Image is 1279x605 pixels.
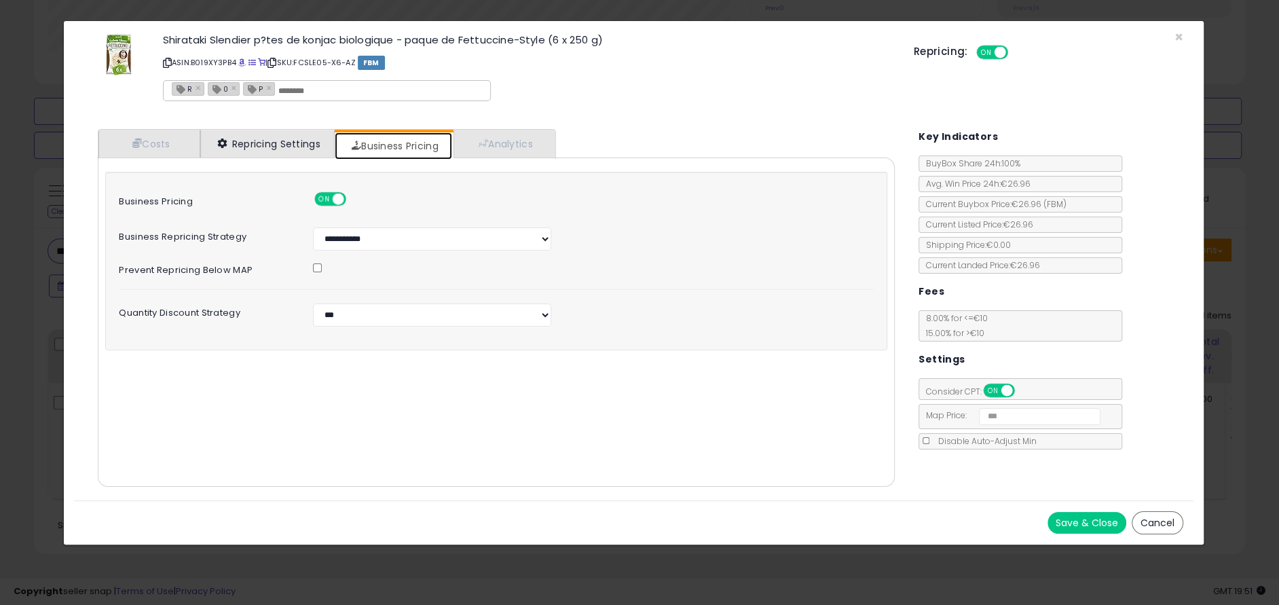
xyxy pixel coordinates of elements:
span: ON [316,194,333,205]
span: Current Listed Price: €26.96 [919,219,1033,230]
a: BuyBox page [238,57,246,68]
span: Disable Auto-Adjust Min [931,435,1037,447]
span: Current Landed Price: €26.96 [919,259,1040,271]
span: OFF [1005,47,1027,58]
span: €26.96 [1012,198,1067,210]
img: 5159K5TYBZL._SL60_.jpg [106,35,132,75]
h5: Fees [919,283,944,300]
button: Save & Close [1048,512,1126,534]
label: Prevent repricing below MAP [109,261,302,275]
a: Business Pricing [335,132,452,160]
label: Business Repricing Strategy [109,227,302,242]
span: R [172,83,192,94]
span: 8.00 % for <= €10 [919,312,988,339]
span: Consider CPT: [919,386,1033,397]
a: × [266,81,274,94]
span: 15.00 % for > €10 [919,327,984,339]
a: Your listing only [258,57,265,68]
span: OFF [1013,385,1035,397]
span: ( FBM ) [1043,198,1067,210]
label: Quantity Discount Strategy [109,304,302,318]
span: × [1174,27,1183,47]
a: Analytics [453,130,554,158]
button: Cancel [1132,511,1183,534]
span: Shipping Price: €0.00 [919,239,1011,251]
span: Map Price: [919,409,1100,421]
span: OFF [344,194,365,205]
label: Business Pricing [109,192,302,206]
span: FBM [358,56,385,70]
span: Current Buybox Price: [919,198,1067,210]
h3: Shirataki Slendier p?tes de konjac biologique - paque de Fettuccine-Style (6 x 250 g) [163,35,893,45]
a: × [196,81,204,94]
span: P [244,83,263,94]
span: ON [984,385,1001,397]
a: Costs [98,130,200,158]
span: 0 [208,83,228,94]
span: ON [978,47,995,58]
a: × [231,81,240,94]
h5: Key Indicators [919,128,998,145]
span: Avg. Win Price 24h: €26.96 [919,178,1031,189]
h5: Settings [919,351,965,368]
p: ASIN: B019XY3PB4 | SKU: FCSLE05-X6-AZ [163,52,893,73]
h5: Repricing: [914,46,968,57]
span: BuyBox Share 24h: 100% [919,158,1020,169]
a: Repricing Settings [200,130,335,158]
a: All offer listings [248,57,256,68]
